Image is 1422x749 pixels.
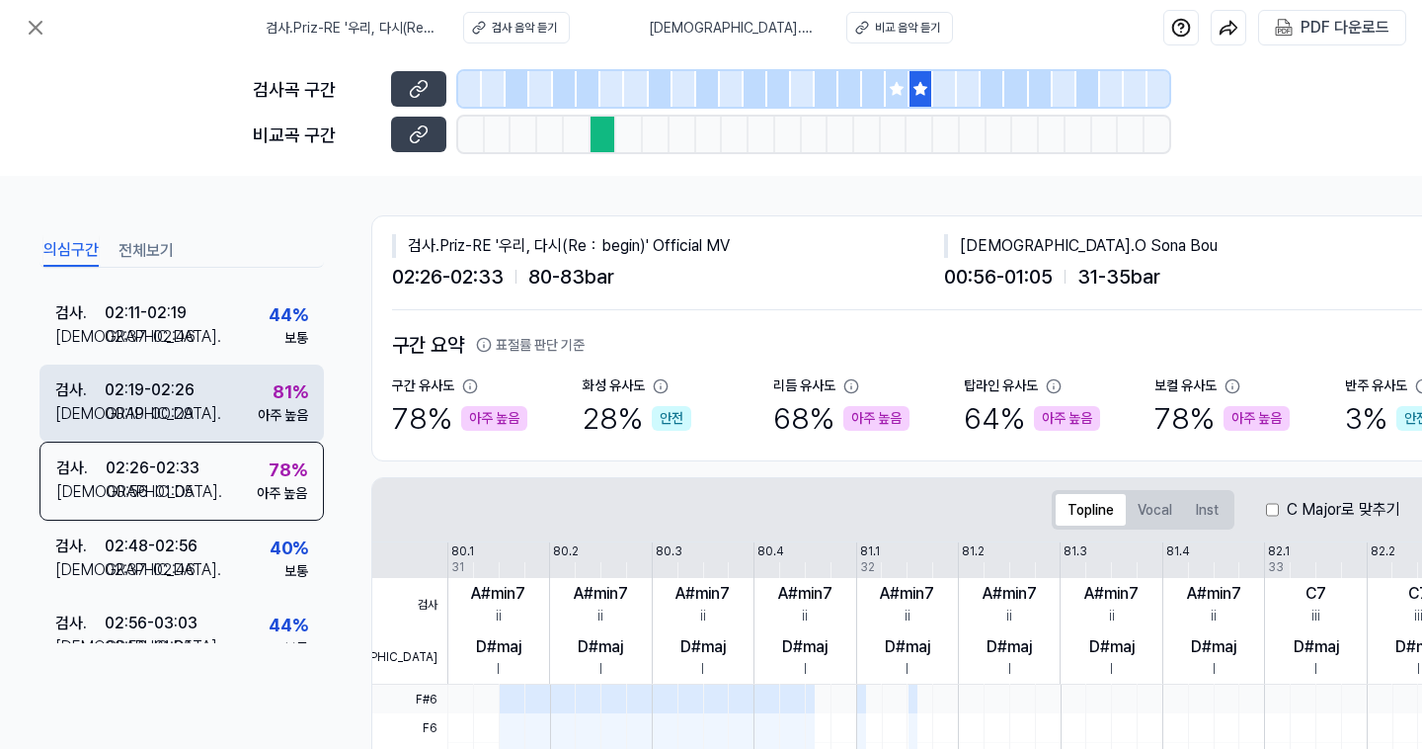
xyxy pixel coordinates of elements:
div: 82.1 [1268,542,1290,560]
div: 82.2 [1371,542,1395,560]
div: 검사 음악 듣기 [492,19,557,37]
div: ii [1006,606,1012,626]
div: I [804,659,807,680]
div: 안전 [652,406,691,431]
div: D#maj [578,635,623,659]
div: 02:19 - 02:26 [105,378,195,402]
div: D#maj [476,635,521,659]
button: Vocal [1126,494,1184,526]
div: 32 [860,558,875,576]
div: [DEMOGRAPHIC_DATA] . [56,480,106,504]
div: 검사 . [55,378,105,402]
div: 비교곡 구간 [253,122,379,148]
div: A#min7 [675,582,730,606]
div: 81 % [273,378,308,405]
div: I [497,659,500,680]
button: Inst [1184,494,1230,526]
div: ii [802,606,808,626]
div: 44 % [269,301,308,328]
div: 아주 높음 [258,405,308,426]
div: I [1110,659,1113,680]
div: 검사곡 구간 [253,76,379,103]
button: 표절률 판단 기준 [476,335,585,356]
div: A#min7 [983,582,1037,606]
div: 44 % [269,612,308,638]
span: [DEMOGRAPHIC_DATA] [372,631,447,685]
div: 00:56 - 01:05 [106,480,194,504]
span: 31 - 35 bar [1077,262,1160,291]
span: 검사 . Priz-RE '우리, 다시(Re：begin)' Official MV [266,18,439,39]
div: iii [1311,606,1320,626]
div: A#min7 [778,582,832,606]
div: 68 % [773,396,909,441]
div: 33 [1268,558,1284,576]
div: 보통 [284,561,308,582]
div: I [906,659,908,680]
div: A#min7 [574,582,628,606]
div: 아주 높음 [1224,406,1290,431]
div: D#maj [885,635,930,659]
div: 보컬 유사도 [1154,375,1217,396]
div: 02:11 - 02:19 [105,301,187,325]
div: 아주 높음 [461,406,527,431]
div: 아주 높음 [257,483,307,504]
div: [DEMOGRAPHIC_DATA] . [55,325,105,349]
div: D#maj [680,635,726,659]
div: 아주 높음 [1034,406,1100,431]
span: F#6 [372,685,447,713]
div: 검사 . [55,535,105,558]
div: 81.2 [962,542,985,560]
div: 31 [451,558,464,576]
div: D#maj [1191,635,1236,659]
span: F6 [372,713,447,742]
div: 02:56 - 03:03 [105,612,197,635]
div: 검사 . [55,301,105,325]
a: 비교 음악 듣기 [846,12,953,43]
div: 80.1 [451,542,474,560]
span: 80 - 83 bar [528,262,614,291]
div: 비교 음악 듣기 [875,19,940,37]
div: 00:19 - 00:29 [105,402,194,426]
div: ii [700,606,706,626]
div: 보통 [284,328,308,349]
div: 보통 [284,638,308,659]
button: PDF 다운로드 [1271,11,1393,44]
div: 02:37 - 02:46 [105,558,196,582]
div: D#maj [1089,635,1135,659]
div: PDF 다운로드 [1301,15,1389,41]
div: 검사 . [56,457,106,480]
div: 화성 유사도 [583,375,645,396]
div: ii [1109,606,1115,626]
img: PDF Download [1275,19,1293,37]
div: 반주 유사도 [1345,375,1407,396]
div: [DEMOGRAPHIC_DATA] . [55,635,105,659]
label: C Major로 맞추기 [1287,498,1400,522]
div: A#min7 [1084,582,1139,606]
div: 78 % [269,457,307,483]
div: I [701,659,704,680]
div: 64 % [964,396,1100,441]
div: 28 % [583,396,691,441]
div: 78 % [392,396,527,441]
div: 81.4 [1166,542,1190,560]
div: 02:48 - 02:56 [105,535,197,558]
div: 검사 . [55,612,105,635]
div: ii [905,606,910,626]
div: [DEMOGRAPHIC_DATA] . [55,558,105,582]
div: 80.4 [757,542,784,560]
div: ii [496,606,502,626]
div: I [599,659,602,680]
div: D#maj [1294,635,1339,659]
div: 78 % [1154,396,1290,441]
div: ii [1211,606,1217,626]
div: 검사 . Priz-RE '우리, 다시(Re：begin)' Official MV [392,234,944,258]
div: 리듬 유사도 [773,375,835,396]
button: 검사 음악 듣기 [463,12,570,43]
div: 81.1 [860,542,880,560]
img: share [1219,18,1238,38]
div: I [1213,659,1216,680]
div: A#min7 [471,582,525,606]
div: D#maj [987,635,1032,659]
button: 의심구간 [43,235,99,267]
